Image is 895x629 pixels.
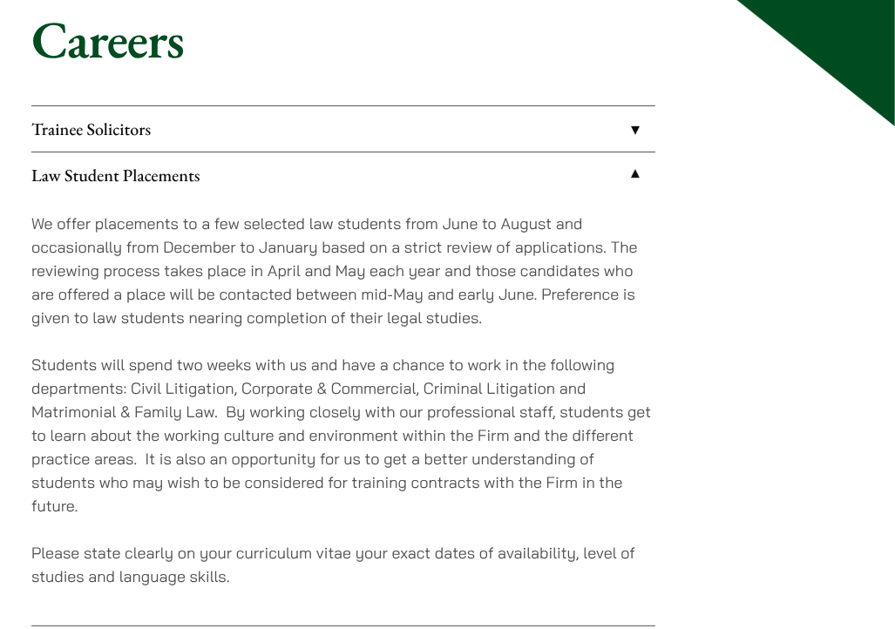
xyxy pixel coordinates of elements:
[31,8,864,71] h1: Careers
[31,152,655,198] a: Law Student Placements
[31,353,655,517] p: Students will spend two weeks with us and have a chance to work in the following departments: Civ...
[31,106,655,152] a: Trainee Solicitors
[31,212,655,329] p: We offer placements to a few selected law students from June to August and occasionally from Dece...
[31,198,655,626] div: Law Student Placements
[31,541,655,588] p: Please state clearly on your curriculum vitae your exact dates of availability, level of studies ...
